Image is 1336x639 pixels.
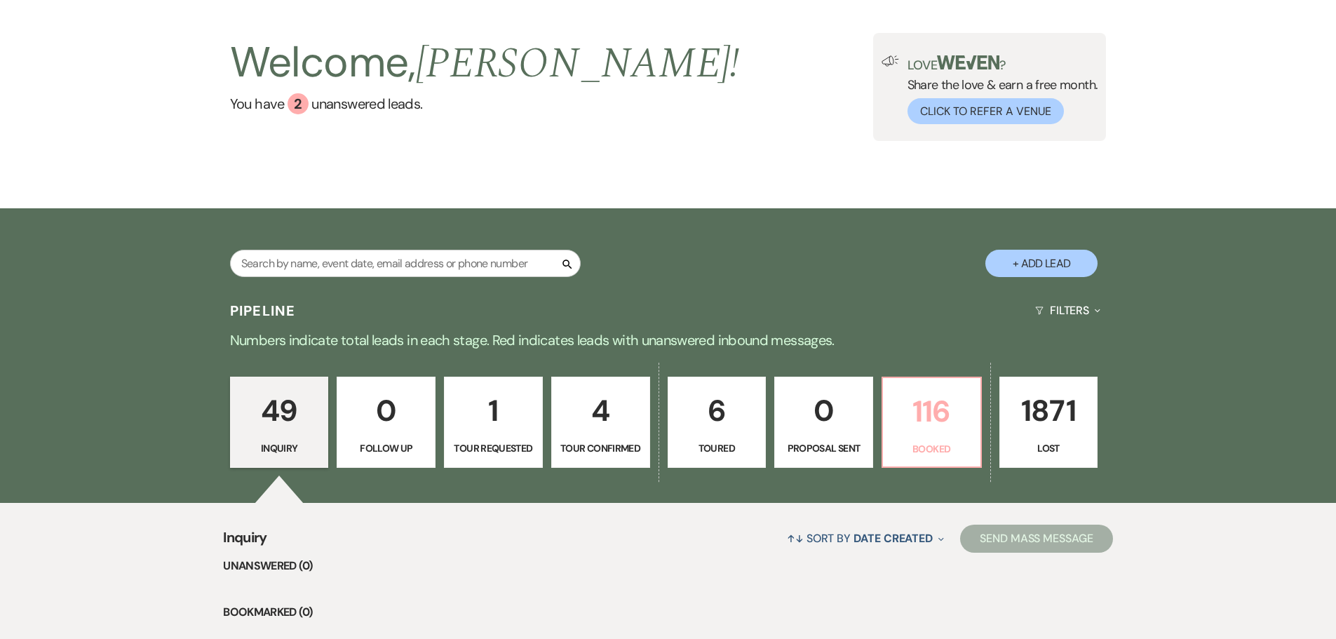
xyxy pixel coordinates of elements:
button: Filters [1030,292,1106,329]
span: ↑↓ [787,531,804,546]
p: Tour Confirmed [560,440,641,456]
input: Search by name, event date, email address or phone number [230,250,581,277]
a: 6Toured [668,377,767,468]
img: loud-speaker-illustration.svg [882,55,899,67]
button: Send Mass Message [960,525,1113,553]
button: Click to Refer a Venue [907,98,1064,124]
div: Share the love & earn a free month. [899,55,1098,124]
span: Date Created [853,531,933,546]
p: 0 [783,387,864,434]
li: Bookmarked (0) [223,603,1113,621]
span: Inquiry [223,527,267,557]
a: You have 2 unanswered leads. [230,93,740,114]
p: Numbers indicate total leads in each stage. Red indicates leads with unanswered inbound messages. [163,329,1173,351]
p: Love ? [907,55,1098,72]
h3: Pipeline [230,301,296,321]
p: 49 [239,387,320,434]
a: 1871Lost [999,377,1098,468]
a: 49Inquiry [230,377,329,468]
p: Lost [1008,440,1089,456]
button: + Add Lead [985,250,1098,277]
p: 1871 [1008,387,1089,434]
h2: Welcome, [230,33,740,93]
span: [PERSON_NAME] ! [416,32,740,96]
button: Sort By Date Created [781,520,950,557]
p: Inquiry [239,440,320,456]
a: 116Booked [882,377,982,468]
p: 6 [677,387,757,434]
p: 0 [346,387,426,434]
li: Unanswered (0) [223,557,1113,575]
a: 0Follow Up [337,377,436,468]
p: Tour Requested [453,440,534,456]
p: 1 [453,387,534,434]
p: 4 [560,387,641,434]
a: 4Tour Confirmed [551,377,650,468]
p: 116 [891,388,972,435]
p: Booked [891,441,972,457]
p: Toured [677,440,757,456]
a: 0Proposal Sent [774,377,873,468]
img: weven-logo-green.svg [937,55,999,69]
a: 1Tour Requested [444,377,543,468]
p: Proposal Sent [783,440,864,456]
div: 2 [288,93,309,114]
p: Follow Up [346,440,426,456]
